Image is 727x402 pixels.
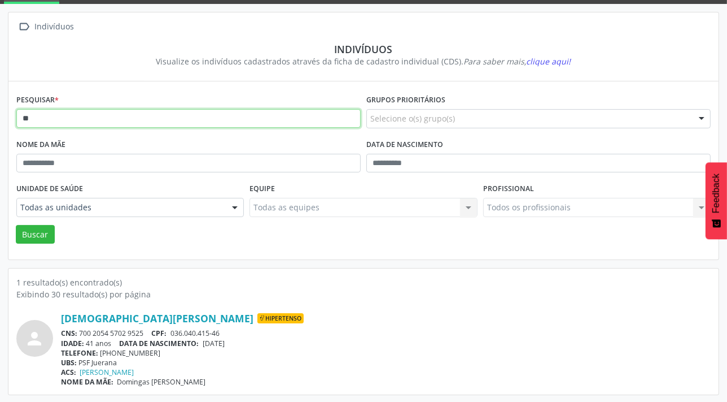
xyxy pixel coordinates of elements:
[16,19,33,35] i: 
[61,368,76,377] span: ACS:
[249,180,275,198] label: Equipe
[16,19,76,35] a:  Indivíduos
[117,377,206,387] span: Domingas [PERSON_NAME]
[16,180,83,198] label: Unidade de saúde
[370,113,455,124] span: Selecione o(s) grupo(s)
[61,312,253,325] a: [DEMOGRAPHIC_DATA][PERSON_NAME]
[483,180,534,198] label: Profissional
[61,328,711,338] div: 700 2054 5702 9525
[366,92,445,109] label: Grupos prioritários
[706,162,727,239] button: Feedback - Mostrar pesquisa
[61,339,84,348] span: IDADE:
[80,368,134,377] a: [PERSON_NAME]
[120,339,199,348] span: DATA DE NASCIMENTO:
[16,276,711,288] div: 1 resultado(s) encontrado(s)
[16,92,59,109] label: Pesquisar
[464,56,571,67] i: Para saber mais,
[20,202,221,213] span: Todas as unidades
[61,358,711,368] div: PSF Juerana
[33,19,76,35] div: Indivíduos
[61,358,77,368] span: UBS:
[61,377,113,387] span: NOME DA MÃE:
[24,55,703,67] div: Visualize os indivíduos cadastrados através da ficha de cadastro individual (CDS).
[24,43,703,55] div: Indivíduos
[527,56,571,67] span: clique aqui!
[61,339,711,348] div: 41 anos
[61,348,98,358] span: TELEFONE:
[152,328,167,338] span: CPF:
[25,328,45,349] i: person
[61,328,77,338] span: CNS:
[16,136,65,154] label: Nome da mãe
[711,174,721,213] span: Feedback
[170,328,220,338] span: 036.040.415-46
[257,313,304,323] span: Hipertenso
[366,136,443,154] label: Data de nascimento
[16,225,55,244] button: Buscar
[16,288,711,300] div: Exibindo 30 resultado(s) por página
[203,339,225,348] span: [DATE]
[61,348,711,358] div: [PHONE_NUMBER]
